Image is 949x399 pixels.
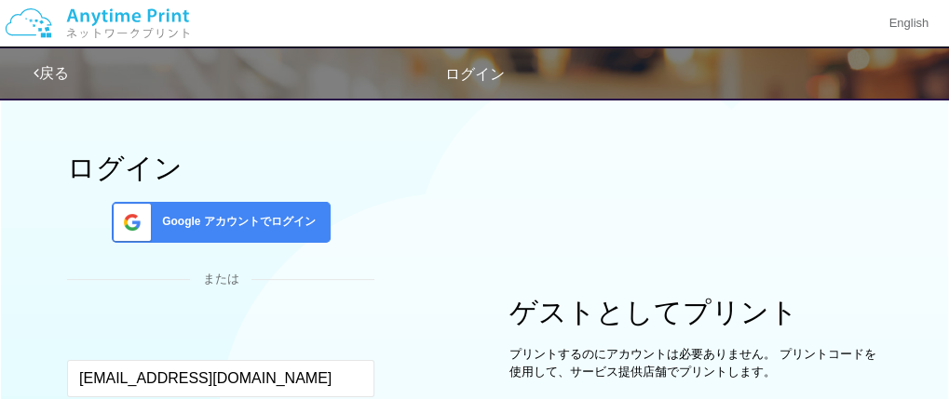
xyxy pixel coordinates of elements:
span: ログイン [445,66,505,82]
input: メールアドレス [67,360,374,397]
h1: ログイン [67,153,374,183]
span: Google アカウントでログイン [155,214,316,230]
a: 戻る [34,65,69,81]
h1: ゲストとしてプリント [509,297,882,327]
p: プリントするのにアカウントは必要ありません。 プリントコードを使用して、サービス提供店舗でプリントします。 [509,346,882,380]
div: または [67,271,374,288]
